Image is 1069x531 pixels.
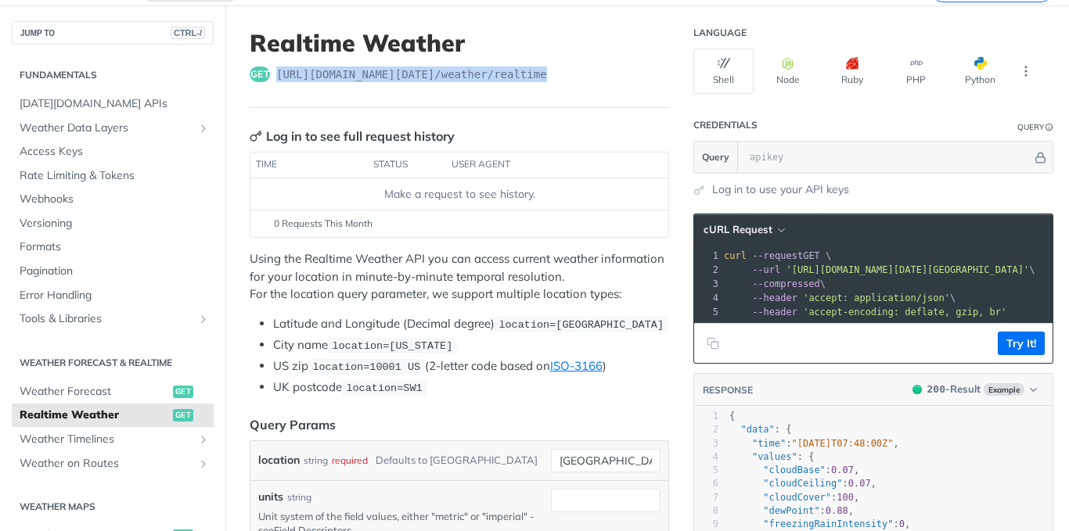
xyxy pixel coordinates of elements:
span: 0.07 [848,478,871,489]
div: 3 [694,277,721,291]
li: Latitude and Longitude (Decimal degree) [273,315,669,333]
div: Query [1017,121,1044,133]
span: location=SW1 [346,382,422,394]
li: UK postcode [273,379,669,396]
div: 1 [694,410,718,423]
a: Weather Forecastget [12,380,214,404]
span: : , [729,465,859,475]
a: Versioning [12,212,214,235]
span: 'accept: application/json' [803,292,950,303]
button: Hide [1032,149,1049,165]
span: 0 [899,518,905,529]
a: Weather on RoutesShow subpages for Weather on Routes [12,452,214,475]
a: Access Keys [12,140,214,163]
span: \ [724,264,1035,275]
div: 8 [694,504,718,518]
a: Realtime Weatherget [12,404,214,427]
span: : , [729,438,899,449]
span: "dewPoint" [763,505,819,516]
button: RESPONSE [702,382,754,398]
button: Node [758,48,818,94]
span: "freezingRainIntensity" [763,518,893,529]
i: Information [1046,124,1053,131]
span: "data" [740,424,774,435]
span: --header [752,307,797,318]
span: Rate Limiting & Tokens [20,168,210,184]
span: { [729,411,735,422]
button: Show subpages for Weather Data Layers [197,122,210,135]
div: 1 [694,249,721,263]
span: 100 [837,492,854,503]
span: cURL Request [704,223,772,236]
div: 2 [694,263,721,277]
button: Show subpages for Weather Timelines [197,433,210,446]
button: 200200-ResultExample [905,382,1045,397]
span: Weather Forecast [20,384,169,400]
span: 0.88 [826,505,848,516]
div: required [332,449,368,472]
div: 4 [694,291,721,305]
button: Show subpages for Tools & Libraries [197,313,210,325]
span: Query [702,150,729,164]
span: --request [752,250,803,261]
button: Ruby [822,48,882,94]
span: 0.07 [831,465,854,475]
span: : { [729,451,814,462]
span: : , [729,492,859,503]
input: apikey [742,142,1032,173]
span: location=10001 US [312,361,420,373]
span: get [173,409,193,422]
span: get [173,386,193,398]
div: Log in to see full request history [250,127,455,145]
div: - Result [927,382,981,397]
span: : , [729,505,854,516]
button: Shell [693,48,754,94]
label: location [258,449,300,472]
th: user agent [446,152,637,178]
a: Formats [12,235,214,259]
div: string [304,449,328,472]
span: "cloudCeiling" [763,478,842,489]
span: --compressed [752,278,820,289]
span: 200 [912,385,922,394]
div: 5 [694,464,718,477]
button: cURL Request [698,222,790,238]
span: location=[GEOGRAPHIC_DATA] [499,319,664,331]
div: Defaults to [GEOGRAPHIC_DATA] [376,449,538,472]
span: GET \ [724,250,831,261]
span: --header [752,292,797,303]
a: Weather Data LayersShow subpages for Weather Data Layers [12,117,214,140]
span: 0 Requests This Month [274,217,373,231]
p: Using the Realtime Weather API you can access current weather information for your location in mi... [250,250,669,303]
span: location=[US_STATE] [332,340,452,352]
div: 9 [694,518,718,531]
svg: Key [250,130,262,142]
button: Try It! [998,332,1045,355]
span: Weather on Routes [20,456,193,472]
span: Versioning [20,216,210,231]
a: Log in to use your API keys [712,181,849,198]
a: Rate Limiting & Tokens [12,164,214,188]
div: 7 [694,491,718,504]
button: PHP [886,48,946,94]
span: CTRL-/ [171,27,205,39]
span: https://api.tomorrow.io/v4/weather/realtime [276,66,547,82]
h2: Weather Maps [12,500,214,514]
span: "values" [752,451,797,462]
th: time [250,152,368,178]
span: --url [752,264,780,275]
span: 'accept-encoding: deflate, gzip, br' [803,307,1006,318]
span: Tools & Libraries [20,311,193,327]
div: 3 [694,437,718,450]
button: Query [694,142,738,173]
button: Python [950,48,1010,94]
span: Example [984,383,1024,396]
span: "cloudBase" [763,465,825,475]
span: "time" [752,438,786,449]
h1: Realtime Weather [250,29,669,57]
span: get [250,66,270,82]
div: Credentials [693,119,758,131]
a: Webhooks [12,188,214,211]
a: ISO-3166 [550,358,603,373]
span: \ [724,278,826,289]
